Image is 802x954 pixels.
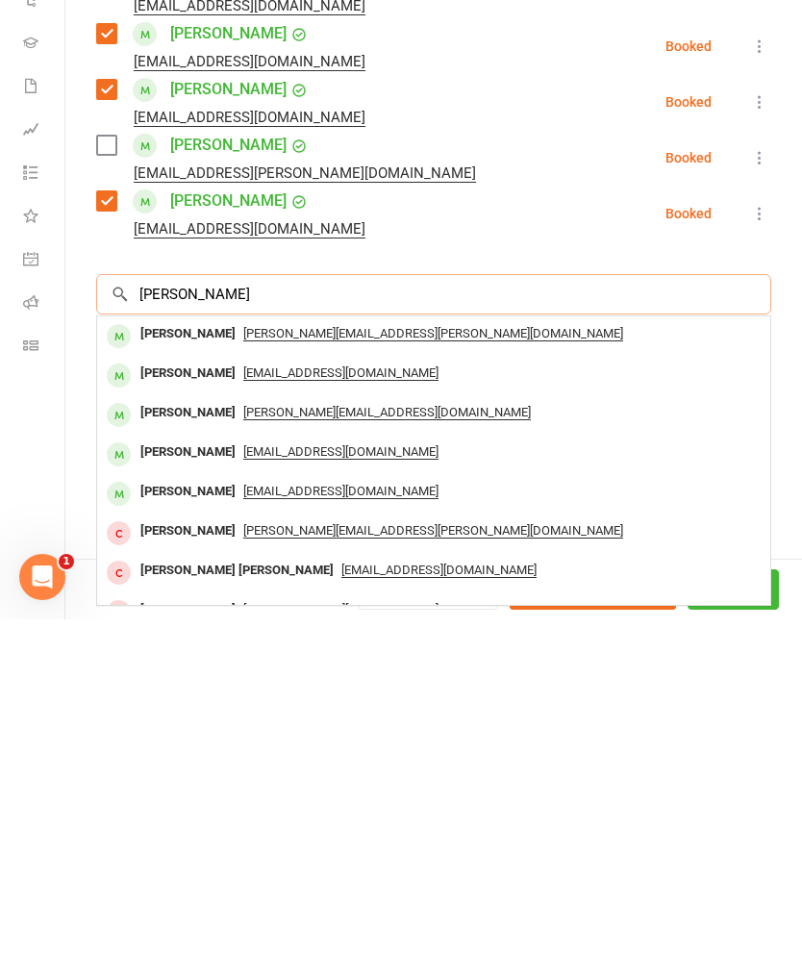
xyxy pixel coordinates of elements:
div: [PERSON_NAME] [133,694,243,722]
a: Dashboard [23,98,66,141]
div: [PERSON_NAME] [133,655,243,683]
a: People [23,141,66,185]
div: Booked [665,39,712,53]
div: Booked [665,207,712,220]
a: [PERSON_NAME] [170,409,287,439]
div: Booked [665,263,712,276]
a: [PERSON_NAME] [170,130,287,161]
a: What's New [23,531,66,574]
div: Booked [665,95,712,109]
div: member [107,777,131,801]
div: member [107,659,131,683]
a: [PERSON_NAME] [170,241,287,272]
a: [PERSON_NAME] [170,297,287,328]
div: [PERSON_NAME] [133,852,243,880]
div: Booked [665,318,712,332]
div: Booked [665,151,712,164]
div: member [107,816,131,841]
a: [PERSON_NAME] [170,353,287,384]
div: Booked [665,541,712,555]
a: [PERSON_NAME] [170,464,287,495]
div: Booked [665,430,712,443]
div: Booked [665,486,712,499]
a: Roll call kiosk mode [23,617,66,661]
a: [PERSON_NAME] [170,74,287,105]
div: member [107,856,131,880]
a: Calendar [23,185,66,228]
a: [PERSON_NAME] [170,186,287,216]
a: [PERSON_NAME] [170,520,287,551]
div: [PERSON_NAME] [133,734,243,762]
div: member [107,895,131,919]
a: General attendance kiosk mode [23,574,66,617]
div: [PERSON_NAME] [133,773,243,801]
a: Reports [23,228,66,271]
div: Booked [665,374,712,388]
div: [PERSON_NAME] [PERSON_NAME] [133,891,341,919]
div: [PERSON_NAME] [133,813,243,841]
a: [PERSON_NAME] [170,18,287,49]
span: 1 [59,889,74,904]
a: Assessments [23,444,66,488]
a: Class kiosk mode [23,661,66,704]
div: member [107,738,131,762]
div: member [107,698,131,722]
iframe: Intercom live chat [19,889,65,935]
input: Search to add attendees [96,609,771,649]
